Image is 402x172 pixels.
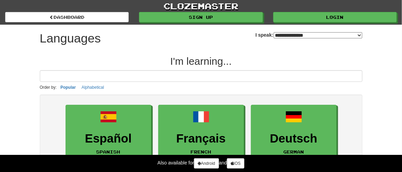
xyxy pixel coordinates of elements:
small: Spanish [96,149,120,154]
small: French [191,149,211,154]
a: Sign up [139,12,263,22]
h1: Languages [40,32,101,45]
a: iOS [227,158,244,169]
a: EspañolSpanish [66,105,151,159]
button: Alphabetical [80,84,106,91]
button: Popular [58,84,78,91]
h2: I'm learning... [40,56,363,67]
a: DeutschGerman [251,105,337,159]
small: German [284,149,304,154]
h3: Français [162,132,240,145]
small: Order by: [40,85,57,90]
h3: Español [69,132,148,145]
a: dashboard [5,12,129,22]
a: Login [273,12,397,22]
a: FrançaisFrench [158,105,244,159]
a: Android [194,158,219,169]
label: I speak: [255,32,362,38]
h3: Deutsch [255,132,333,145]
select: I speak: [274,32,363,38]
